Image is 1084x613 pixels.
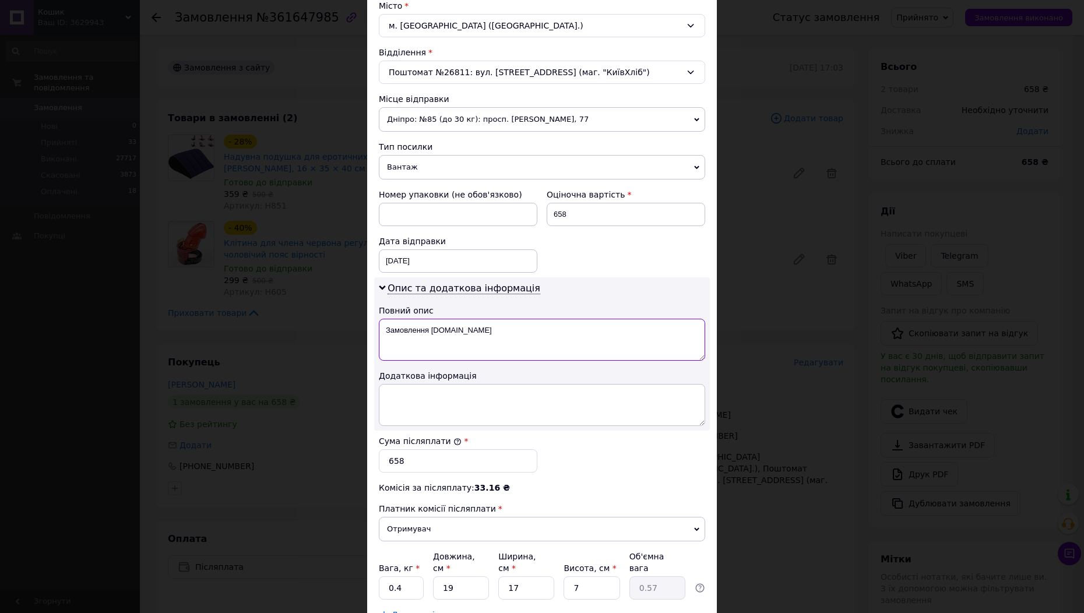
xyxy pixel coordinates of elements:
[379,47,705,58] div: Відділення
[629,551,685,574] div: Об'ємна вага
[379,61,705,84] div: Поштомат №26811: вул. [STREET_ADDRESS] (маг. "КиївХліб")
[379,319,705,361] textarea: Замовлення [DOMAIN_NAME]
[379,235,537,247] div: Дата відправки
[547,189,705,200] div: Оціночна вартість
[564,563,616,573] label: Висота, см
[498,552,536,573] label: Ширина, см
[379,107,705,132] span: Дніпро: №85 (до 30 кг): просп. [PERSON_NAME], 77
[388,283,540,294] span: Опис та додаткова інформація
[379,189,537,200] div: Номер упаковки (не обов'язково)
[379,305,705,316] div: Повний опис
[379,142,432,152] span: Тип посилки
[433,552,475,573] label: Довжина, см
[379,94,449,104] span: Місце відправки
[379,563,420,573] label: Вага, кг
[379,370,705,382] div: Додаткова інформація
[379,517,705,541] span: Отримувач
[379,155,705,179] span: Вантаж
[379,14,705,37] div: м. [GEOGRAPHIC_DATA] ([GEOGRAPHIC_DATA].)
[379,504,496,513] span: Платник комісії післяплати
[379,436,462,446] label: Сума післяплати
[379,482,705,494] div: Комісія за післяплату:
[474,483,510,492] span: 33.16 ₴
